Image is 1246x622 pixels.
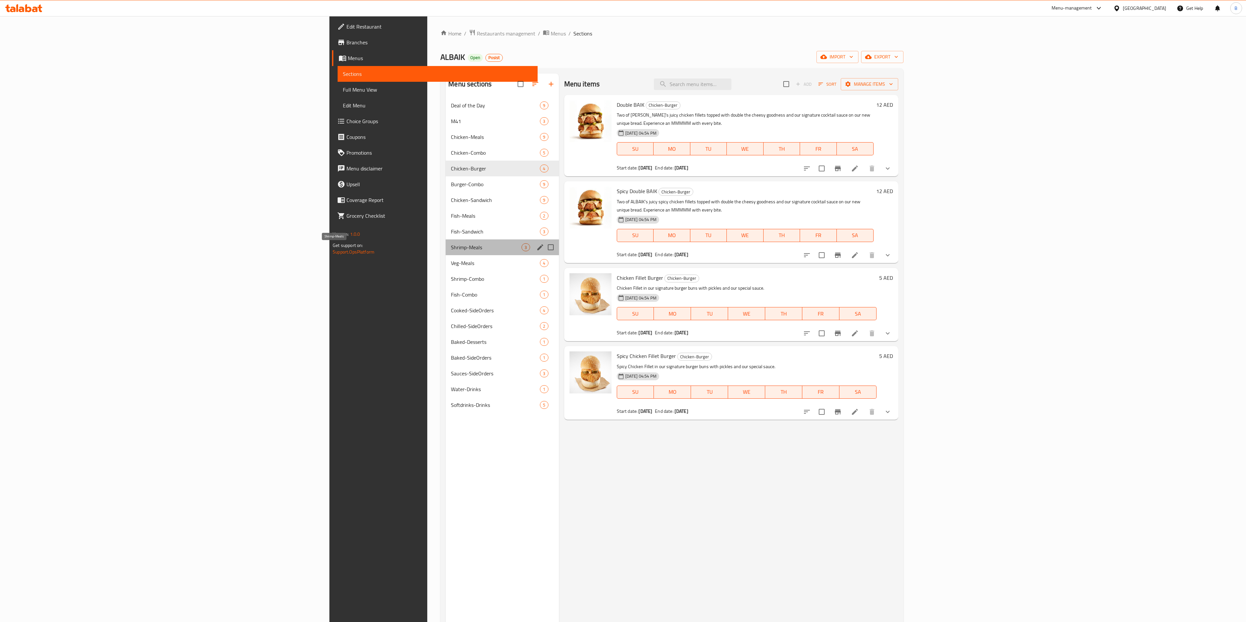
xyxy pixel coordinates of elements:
a: Coverage Report [332,192,538,208]
button: MO [654,142,690,155]
span: Select to update [815,405,829,419]
span: Edit Menu [343,101,532,109]
div: Chicken-Burger [646,101,680,109]
button: TH [765,386,802,399]
button: WE [728,307,765,320]
span: Select to update [815,326,829,340]
span: Chicken Fillet Burger [617,273,663,283]
div: items [540,385,548,393]
span: Burger-Combo [451,180,540,188]
button: export [861,51,903,63]
a: Menu disclaimer [332,161,538,176]
span: Chicken-Combo [451,149,540,157]
div: Chicken-Combo5 [446,145,559,161]
span: Chicken-Sandwich [451,196,540,204]
span: TU [694,309,725,319]
button: sort-choices [799,161,815,176]
span: End date: [655,250,673,259]
span: End date: [655,407,673,415]
a: Grocery Checklist [332,208,538,224]
button: TH [765,307,802,320]
button: import [816,51,858,63]
span: SA [839,231,871,240]
div: items [540,369,548,377]
span: Shrimp-Meals [451,243,522,251]
span: MO [656,231,688,240]
span: Select all sections [514,77,527,91]
span: FR [805,309,837,319]
span: Chicken-Burger [678,353,712,361]
span: 9 [540,102,548,109]
div: Baked-SideOrders [451,354,540,362]
button: FR [800,142,837,155]
div: Sauces-SideOrders [451,369,540,377]
span: import [822,53,853,61]
span: TU [693,144,724,154]
svg: Show Choices [884,408,892,416]
span: Start date: [617,407,638,415]
button: WE [728,386,765,399]
div: Shrimp-Combo [451,275,540,283]
a: Support.OpsPlatform [333,248,374,256]
span: Fish-Meals [451,212,540,220]
button: FR [800,229,837,242]
span: Double BAIK [617,100,644,110]
span: End date: [655,328,673,337]
div: Fish-Combo1 [446,287,559,302]
a: Edit Restaurant [332,19,538,34]
div: items [540,212,548,220]
a: Promotions [332,145,538,161]
b: [DATE] [675,328,688,337]
span: 2 [540,213,548,219]
span: 1 [540,339,548,345]
span: 3 [522,244,529,251]
div: items [540,101,548,109]
button: SU [617,142,654,155]
div: Chicken-Burger4 [446,161,559,176]
div: items [540,338,548,346]
span: Select section [779,77,793,91]
div: Shrimp-Combo1 [446,271,559,287]
div: M41 [451,117,540,125]
span: TH [768,309,800,319]
a: Edit menu item [851,165,859,172]
a: Menus [543,29,566,38]
span: Upsell [346,180,532,188]
span: Baked-Desserts [451,338,540,346]
span: Spicy Double BAIK [617,186,657,196]
span: End date: [655,164,673,172]
span: SA [842,309,874,319]
b: [DATE] [675,407,688,415]
span: SU [620,144,651,154]
span: Chilled-SideOrders [451,322,540,330]
button: delete [864,404,880,420]
div: Sauces-SideOrders3 [446,366,559,381]
span: Fish-Combo [451,291,540,299]
nav: breadcrumb [440,29,903,38]
span: 4 [540,260,548,266]
button: SU [617,229,654,242]
span: 3 [540,229,548,235]
button: show more [880,161,896,176]
div: Chicken-Burger [664,275,699,282]
span: Softdrinks-Drinks [451,401,540,409]
span: Add item [793,79,814,89]
span: TH [768,387,800,397]
span: B [1235,5,1237,12]
p: Two of ALBAIK’s juicy spicy chicken fillets topped with double the cheesy goodness and our signat... [617,198,874,214]
div: Veg-Meals [451,259,540,267]
button: FR [802,386,839,399]
button: SA [837,142,874,155]
div: Chicken-Meals9 [446,129,559,145]
svg: Show Choices [884,251,892,259]
button: sort-choices [799,325,815,341]
button: delete [864,247,880,263]
span: Menu disclaimer [346,165,532,172]
span: SA [842,387,874,397]
button: Branch-specific-item [830,325,846,341]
